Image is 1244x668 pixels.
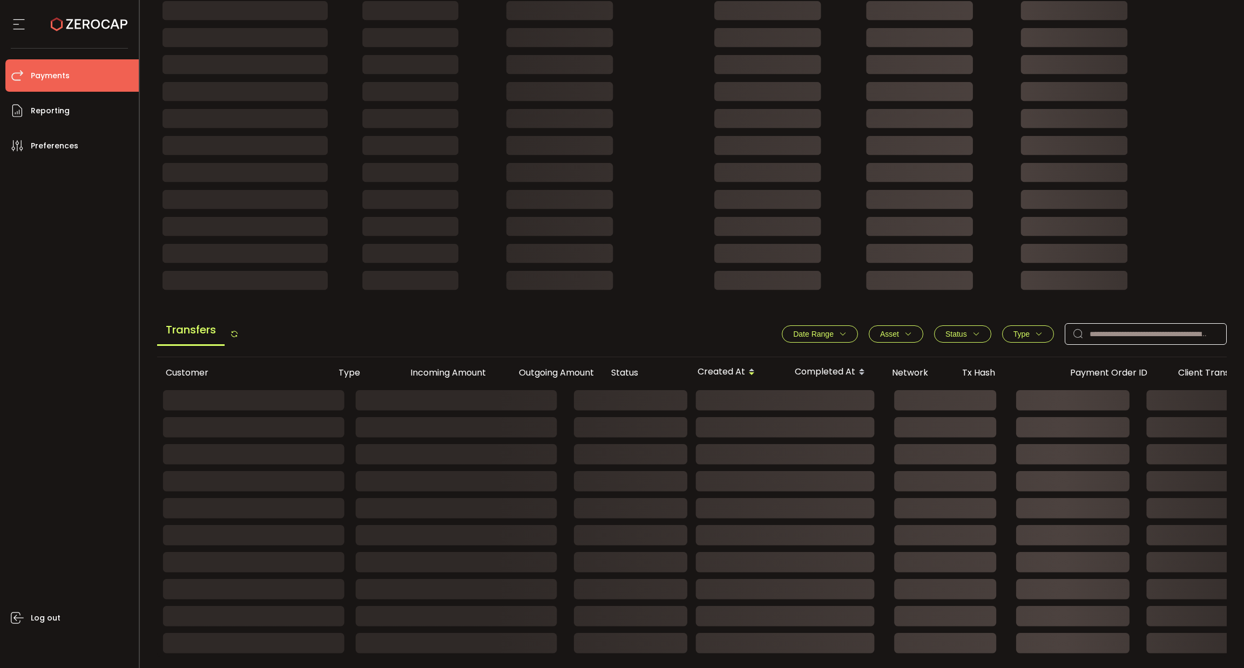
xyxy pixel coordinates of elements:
[786,363,883,381] div: Completed At
[157,315,225,346] span: Transfers
[1062,366,1169,379] div: Payment Order ID
[31,103,70,119] span: Reporting
[945,330,967,338] span: Status
[883,366,954,379] div: Network
[782,325,858,343] button: Date Range
[880,330,899,338] span: Asset
[31,610,60,626] span: Log out
[689,363,786,381] div: Created At
[31,68,70,84] span: Payments
[793,330,834,338] span: Date Range
[157,366,330,379] div: Customer
[330,366,387,379] div: Type
[869,325,923,343] button: Asset
[1002,325,1054,343] button: Type
[603,366,689,379] div: Status
[495,366,603,379] div: Outgoing Amount
[954,366,1062,379] div: Tx Hash
[31,138,78,154] span: Preferences
[934,325,991,343] button: Status
[387,366,495,379] div: Incoming Amount
[1013,330,1030,338] span: Type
